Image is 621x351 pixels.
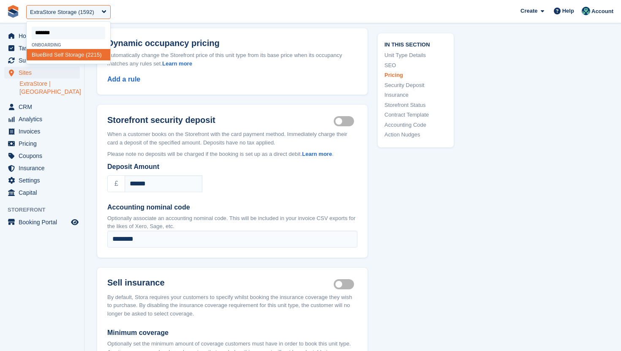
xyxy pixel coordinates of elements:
[4,113,80,125] a: menu
[107,293,357,318] div: By default, Stora requires your customers to specify whilst booking the insurance coverage they w...
[30,8,94,16] div: ExtraStore Storage (1592)
[107,162,357,172] label: Deposit Amount
[384,101,447,109] a: Storefront Status
[107,150,357,158] p: Please note no deposits will be charged if the booking is set up as a direct debit. .
[107,76,140,83] a: Add a rule
[107,51,357,68] div: Automatically change the Storefront price of this unit type from its base price when its occupanc...
[302,151,332,157] a: Learn more
[32,52,48,58] span: BlueBi
[520,7,537,15] span: Create
[4,138,80,150] a: menu
[582,7,590,15] img: Jennifer Ofodile
[162,60,192,67] a: Learn more
[19,67,69,79] span: Sites
[27,49,110,60] div: rd Self Storage (2215)
[4,162,80,174] a: menu
[7,5,19,18] img: stora-icon-8386f47178a22dfd0bd8f6a31ec36ba5ce8667c1dd55bd0f319d3a0aa187defe.svg
[4,174,80,186] a: menu
[4,67,80,79] a: menu
[384,40,447,48] span: In this section
[334,121,357,122] label: Security deposit on
[19,113,69,125] span: Analytics
[70,217,80,227] a: Preview store
[384,120,447,129] a: Accounting Code
[19,150,69,162] span: Coupons
[27,43,110,47] div: Onboarding
[4,187,80,199] a: menu
[19,125,69,137] span: Invoices
[384,71,447,79] a: Pricing
[384,111,447,119] a: Contract Template
[19,42,69,54] span: Tasks
[4,30,80,42] a: menu
[4,216,80,228] a: menu
[384,81,447,89] a: Security Deposit
[334,283,357,285] label: Insurance coverage required
[107,130,357,147] p: When a customer books on the Storefront with the card payment method. Immediately charge their ca...
[384,61,447,69] a: SEO
[107,115,334,125] h2: Storefront security deposit
[384,91,447,99] a: Insurance
[19,187,69,199] span: Capital
[107,214,357,231] p: Optionally associate an accounting nominal code. This will be included in your invoice CSV export...
[562,7,574,15] span: Help
[4,150,80,162] a: menu
[19,162,69,174] span: Insurance
[384,131,447,139] a: Action Nudges
[4,101,80,113] a: menu
[107,38,220,48] span: Dynamic occupancy pricing
[19,54,69,66] span: Subscriptions
[4,125,80,137] a: menu
[591,7,613,16] span: Account
[19,30,69,42] span: Home
[4,54,80,66] a: menu
[107,202,357,212] label: Accounting nominal code
[19,174,69,186] span: Settings
[19,138,69,150] span: Pricing
[384,51,447,60] a: Unit Type Details
[4,42,80,54] a: menu
[107,278,334,288] h2: Sell insurance
[8,206,84,214] span: Storefront
[107,328,357,338] label: Minimum coverage
[19,101,69,113] span: CRM
[19,80,80,96] a: ExtraStore | [GEOGRAPHIC_DATA]
[19,216,69,228] span: Booking Portal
